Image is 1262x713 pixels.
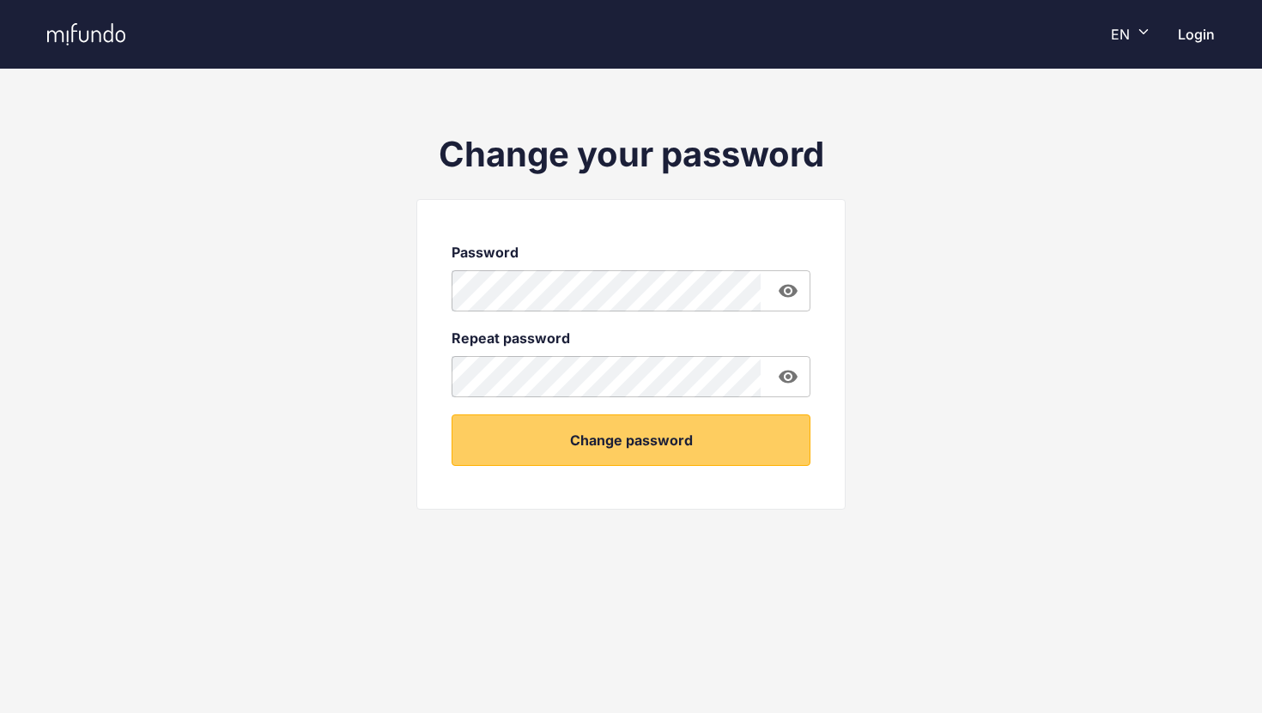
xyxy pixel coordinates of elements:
[439,133,824,176] h1: Change your password
[1178,26,1215,43] a: Login
[452,414,810,466] button: Change password
[452,243,810,262] label: Password
[452,329,810,347] label: Repeat password
[1111,27,1150,43] div: EN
